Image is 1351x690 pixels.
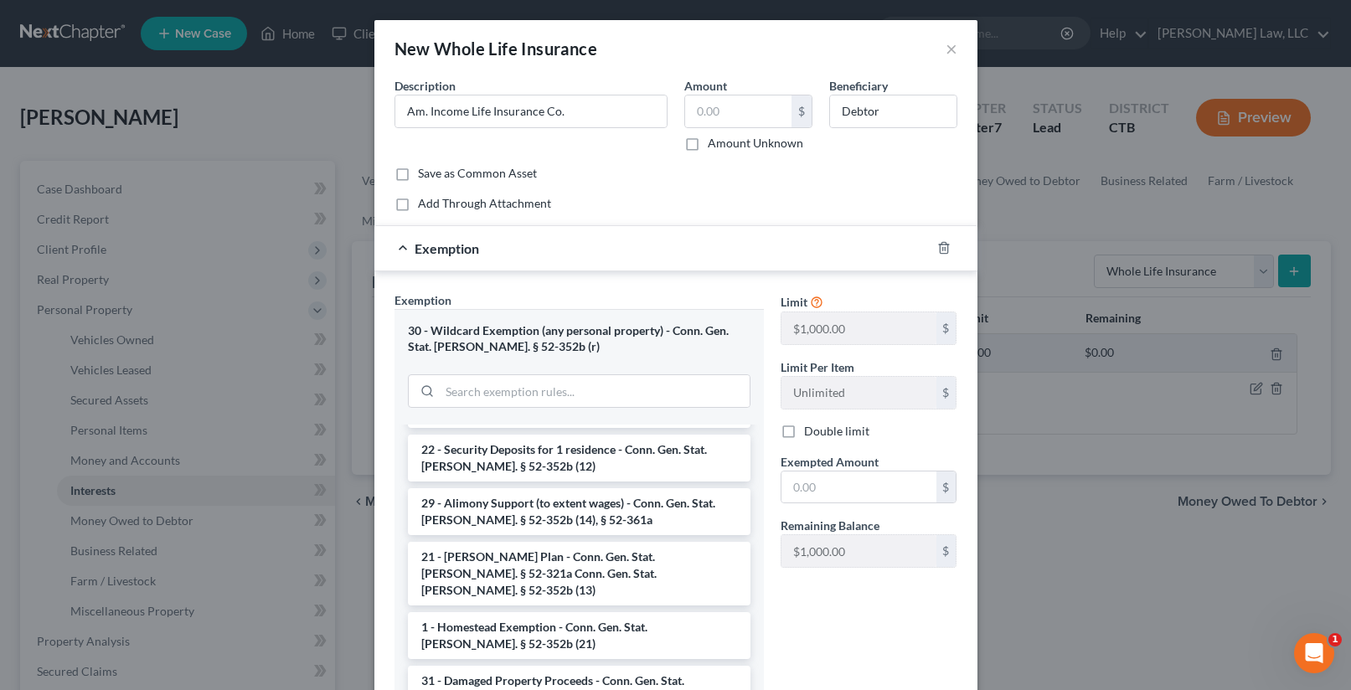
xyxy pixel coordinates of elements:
[781,358,854,376] label: Limit Per Item
[936,377,957,409] div: $
[418,165,537,182] label: Save as Common Asset
[792,95,812,127] div: $
[1328,633,1342,646] span: 1
[408,435,750,481] li: 22 - Security Deposits for 1 residence - Conn. Gen. Stat. [PERSON_NAME]. § 52-352b (12)
[781,535,936,567] input: --
[408,542,750,605] li: 21 - [PERSON_NAME] Plan - Conn. Gen. Stat. [PERSON_NAME]. § 52-321a Conn. Gen. Stat. [PERSON_NAME...
[781,295,807,309] span: Limit
[440,375,750,407] input: Search exemption rules...
[804,423,869,440] label: Double limit
[684,77,727,95] label: Amount
[418,195,551,212] label: Add Through Attachment
[781,377,936,409] input: --
[781,517,879,534] label: Remaining Balance
[685,95,792,127] input: 0.00
[830,95,957,127] input: --
[395,95,667,127] input: Describe...
[829,77,888,95] label: Beneficiary
[415,240,479,256] span: Exemption
[394,79,456,93] span: Description
[408,323,750,354] div: 30 - Wildcard Exemption (any personal property) - Conn. Gen. Stat. [PERSON_NAME]. § 52-352b (r)
[1294,633,1334,673] iframe: Intercom live chat
[781,471,936,503] input: 0.00
[408,612,750,659] li: 1 - Homestead Exemption - Conn. Gen. Stat. [PERSON_NAME]. § 52-352b (21)
[936,312,957,344] div: $
[936,471,957,503] div: $
[781,455,879,469] span: Exempted Amount
[708,135,803,152] label: Amount Unknown
[394,293,451,307] span: Exemption
[936,535,957,567] div: $
[946,39,957,59] button: ×
[408,488,750,535] li: 29 - Alimony Support (to extent wages) - Conn. Gen. Stat. [PERSON_NAME]. § 52-352b (14), § 52-361a
[781,312,936,344] input: --
[394,37,598,60] div: New Whole Life Insurance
